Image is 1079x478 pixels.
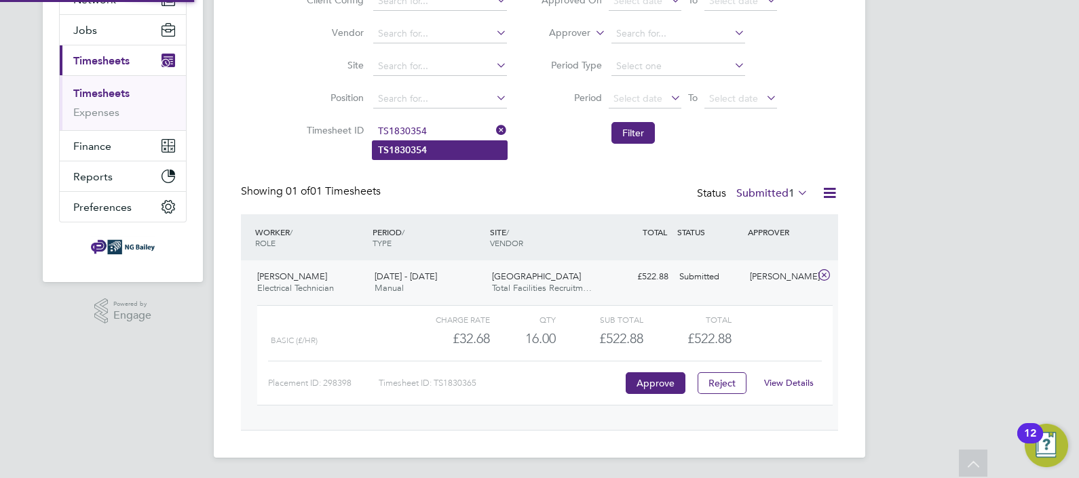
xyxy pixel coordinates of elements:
div: Status [697,184,811,203]
input: Search for... [373,57,507,76]
input: Search for... [373,89,507,108]
button: Timesheets [60,45,186,75]
label: Position [303,92,364,104]
div: APPROVER [744,220,815,244]
input: Search for... [611,24,745,43]
button: Finance [60,131,186,161]
button: Reports [60,161,186,191]
div: £522.88 [556,327,643,350]
label: Vendor [303,26,364,39]
span: / [402,226,404,237]
span: TOTAL [643,226,667,237]
b: TS1830354 [378,144,427,156]
a: Timesheets [73,87,130,100]
span: Engage [113,310,151,321]
span: Jobs [73,24,97,37]
span: 1 [789,186,795,200]
span: Preferences [73,201,132,214]
span: [DATE] - [DATE] [375,271,437,282]
label: Period Type [541,59,602,71]
span: Basic (£/HR) [271,336,318,345]
span: Electrical Technician [257,282,334,294]
span: Manual [375,282,404,294]
a: View Details [764,377,814,389]
div: Timesheet ID: TS1830365 [379,372,622,394]
span: Timesheets [73,54,130,67]
span: Total Facilities Recruitm… [492,282,592,294]
span: 01 Timesheets [286,184,381,198]
span: Select date [709,92,758,104]
div: 16.00 [490,327,556,350]
label: Approver [529,26,590,40]
div: PERIOD [369,220,487,255]
span: [PERSON_NAME] [257,271,327,282]
span: £522.88 [687,330,732,346]
div: Placement ID: 298398 [268,372,379,394]
span: ROLE [255,237,276,248]
button: Approve [626,372,685,394]
span: To [684,89,702,106]
a: Expenses [73,106,119,119]
div: Timesheets [60,75,186,130]
span: VENDOR [490,237,523,248]
div: £522.88 [603,266,674,288]
span: Reports [73,170,113,183]
span: Powered by [113,298,151,310]
span: TYPE [373,237,392,248]
div: STATUS [674,220,744,244]
button: Open Resource Center, 12 new notifications [1025,424,1068,467]
div: £32.68 [402,327,490,350]
div: SITE [487,220,604,255]
input: Search for... [373,122,507,141]
a: Powered byEngage [94,298,152,324]
span: Select date [613,92,662,104]
label: Site [303,59,364,71]
input: Select one [611,57,745,76]
label: Submitted [736,186,808,200]
div: WORKER [252,220,369,255]
div: Sub Total [556,311,643,327]
div: Showing [241,184,383,199]
button: Filter [611,122,655,144]
div: QTY [490,311,556,327]
input: Search for... [373,24,507,43]
label: Period [541,92,602,104]
button: Jobs [60,15,186,45]
span: 01 of [286,184,310,198]
div: Charge rate [402,311,490,327]
span: / [506,226,509,237]
img: ngbailey-logo-retina.png [91,236,155,258]
span: [GEOGRAPHIC_DATA] [492,271,581,282]
button: Reject [698,372,746,394]
span: Finance [73,140,111,153]
button: Preferences [60,192,186,222]
span: / [290,226,292,237]
div: Submitted [674,266,744,288]
div: [PERSON_NAME] [744,266,815,288]
div: Total [643,311,731,327]
div: 12 [1024,433,1036,451]
a: Go to home page [59,236,187,258]
label: Timesheet ID [303,124,364,136]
